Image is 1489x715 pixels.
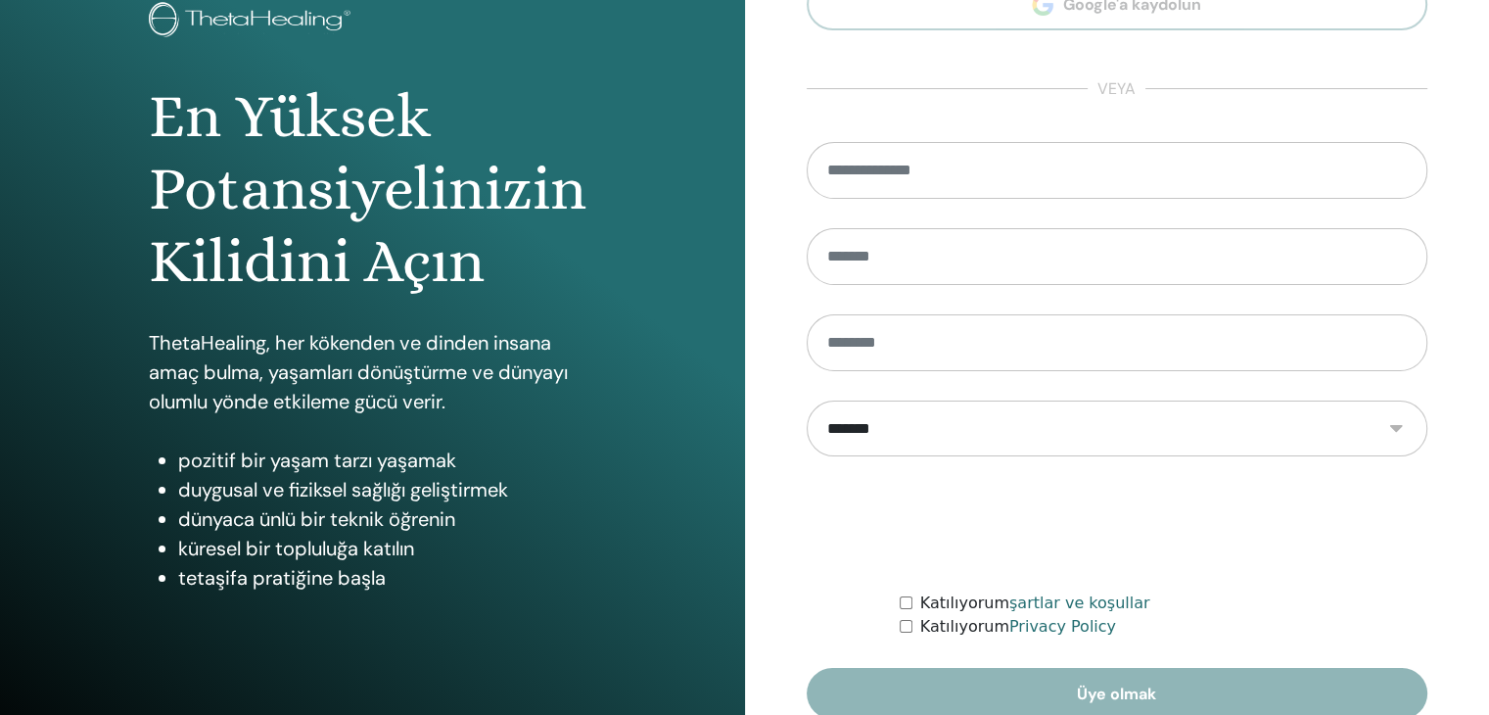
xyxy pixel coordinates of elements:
[1009,594,1150,612] a: şartlar ve koşullar
[968,486,1266,562] iframe: reCAPTCHA
[920,615,1116,639] label: Katılıyorum
[178,504,596,534] li: dünyaca ünlü bir teknik öğrenin
[149,328,596,416] p: ThetaHealing, her kökenden ve dinden insana amaç bulma, yaşamları dönüştürme ve dünyayı olumlu yö...
[178,446,596,475] li: pozitif bir yaşam tarzı yaşamak
[178,563,596,593] li: tetaşifa pratiğine başla
[178,475,596,504] li: duygusal ve fiziksel sağlığı geliştirmek
[1088,77,1145,101] span: veya
[149,80,596,299] h1: En Yüksek Potansiyelinizin Kilidini Açın
[1009,617,1116,636] a: Privacy Policy
[920,592,1150,615] label: Katılıyorum
[178,534,596,563] li: küresel bir topluluğa katılın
